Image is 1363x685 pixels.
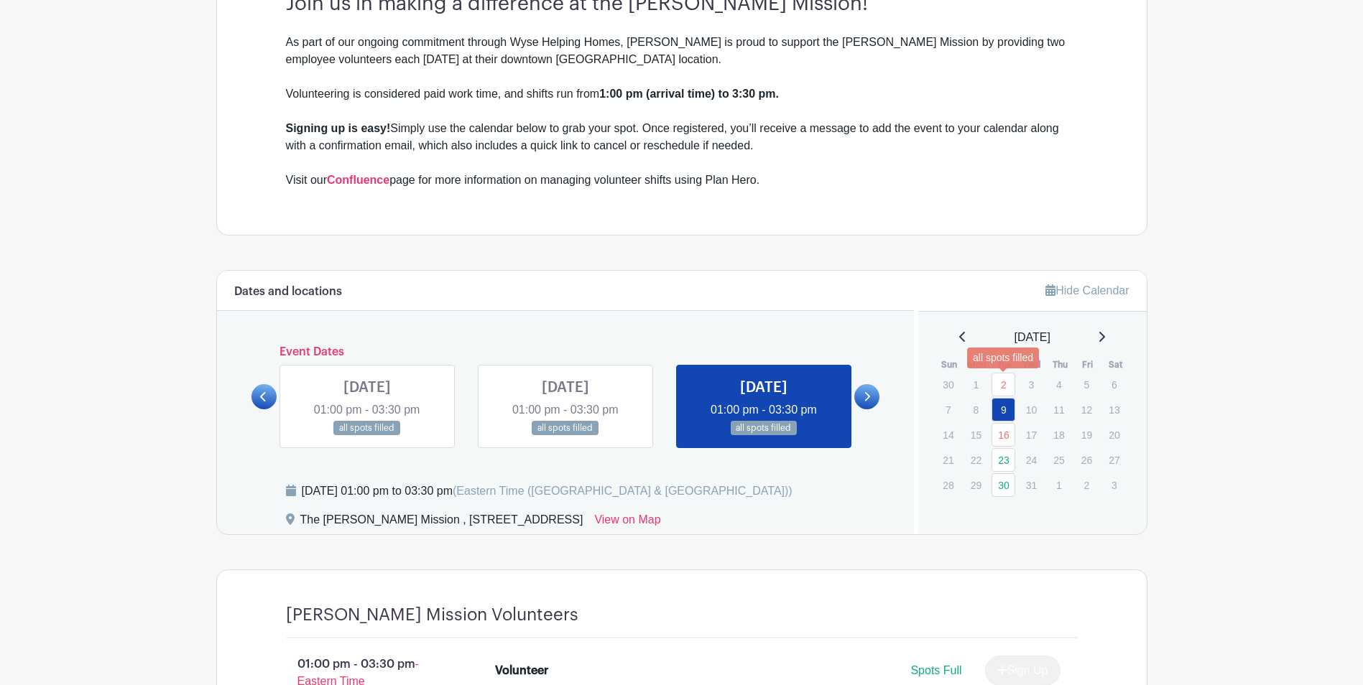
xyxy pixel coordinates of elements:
p: 29 [964,474,988,496]
p: 4 [1047,373,1071,396]
a: 2 [992,373,1015,396]
span: Spots Full [910,664,961,676]
strong: 1:00 pm (arrival time) to 3:30 pm. Signing up is easy! [286,88,780,134]
p: 26 [1075,449,1099,471]
p: 5 [1075,373,1099,396]
p: 17 [1020,424,1043,446]
span: (Eastern Time ([GEOGRAPHIC_DATA] & [GEOGRAPHIC_DATA])) [453,485,793,497]
a: 30 [992,473,1015,497]
a: Hide Calendar [1045,284,1129,297]
th: Sat [1101,358,1129,372]
p: 28 [936,474,960,496]
a: View on Map [594,511,660,534]
p: 12 [1075,399,1099,421]
p: 19 [1075,424,1099,446]
div: [DATE] 01:00 pm to 03:30 pm [302,483,793,500]
th: Mon [964,358,992,372]
span: [DATE] [1015,329,1050,346]
p: 24 [1020,449,1043,471]
p: 25 [1047,449,1071,471]
th: Fri [1074,358,1102,372]
p: 1 [1047,474,1071,496]
p: 6 [1102,373,1126,396]
div: all spots filled [967,348,1039,368]
p: 11 [1047,399,1071,421]
h6: Event Dates [277,345,855,359]
p: 31 [1020,474,1043,496]
p: 27 [1102,449,1126,471]
div: As part of our ongoing commitment through Wyse Helping Homes, [PERSON_NAME] is proud to support t... [286,34,1078,85]
p: 20 [1102,424,1126,446]
p: 3 [1020,373,1043,396]
th: Sun [935,358,964,372]
p: 13 [1102,399,1126,421]
p: 8 [964,399,988,421]
a: 9 [992,398,1015,421]
p: 3 [1102,474,1126,496]
p: 7 [936,399,960,421]
div: Volunteering is considered paid work time, and shifts run from Simply use the calendar below to g... [286,85,1078,189]
a: 23 [992,448,1015,472]
h6: Dates and locations [234,285,342,299]
p: 18 [1047,424,1071,446]
p: 2 [1075,474,1099,496]
div: Volunteer [495,662,548,679]
p: 14 [936,424,960,446]
p: 21 [936,449,960,471]
p: 22 [964,449,988,471]
p: 15 [964,424,988,446]
p: 1 [964,373,988,396]
a: Confluence [327,174,389,186]
th: Thu [1046,358,1074,372]
a: 16 [992,423,1015,447]
p: 30 [936,373,960,396]
div: The [PERSON_NAME] Mission , [STREET_ADDRESS] [300,511,583,534]
h4: [PERSON_NAME] Mission Volunteers [286,605,578,625]
p: 10 [1020,399,1043,421]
